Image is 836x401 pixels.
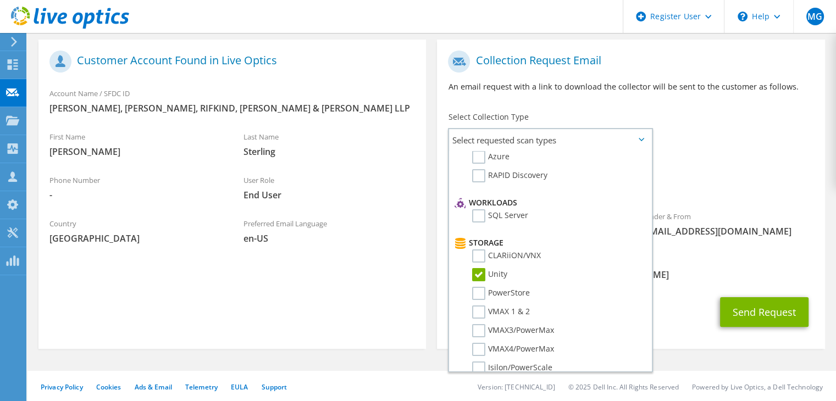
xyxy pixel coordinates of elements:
[472,324,554,337] label: VMAX3/PowerMax
[437,205,631,243] div: To
[452,196,646,209] li: Workloads
[472,343,554,356] label: VMAX4/PowerMax
[38,169,232,207] div: Phone Number
[49,232,222,244] span: [GEOGRAPHIC_DATA]
[49,146,222,158] span: [PERSON_NAME]
[472,151,510,164] label: Azure
[449,129,651,151] span: Select requested scan types
[568,382,679,392] li: © 2025 Dell Inc. All Rights Reserved
[806,8,824,25] span: MG
[232,212,427,250] div: Preferred Email Language
[261,382,287,392] a: Support
[472,209,528,222] label: SQL Server
[232,125,427,163] div: Last Name
[49,102,415,114] span: [PERSON_NAME], [PERSON_NAME], RIFKIND, [PERSON_NAME] & [PERSON_NAME] LLP
[231,382,248,392] a: EULA
[472,249,541,263] label: CLARiiON/VNX
[38,125,232,163] div: First Name
[49,51,409,73] h1: Customer Account Found in Live Optics
[478,382,555,392] li: Version: [TECHNICAL_ID]
[437,155,824,199] div: Requested Collections
[472,305,530,319] label: VMAX 1 & 2
[185,382,218,392] a: Telemetry
[472,361,552,375] label: Isilon/PowerScale
[243,146,416,158] span: Sterling
[232,169,427,207] div: User Role
[642,225,814,237] span: [EMAIL_ADDRESS][DOMAIN_NAME]
[448,112,528,122] label: Select Collection Type
[452,236,646,249] li: Storage
[38,212,232,250] div: Country
[41,382,83,392] a: Privacy Policy
[243,232,416,244] span: en-US
[38,82,426,120] div: Account Name / SFDC ID
[472,268,507,281] label: Unity
[437,248,824,286] div: CC & Reply To
[720,297,809,327] button: Send Request
[96,382,121,392] a: Cookies
[692,382,823,392] li: Powered by Live Optics, a Dell Technology
[631,205,825,243] div: Sender & From
[448,51,808,73] h1: Collection Request Email
[738,12,748,21] svg: \n
[135,382,172,392] a: Ads & Email
[448,81,813,93] p: An email request with a link to download the collector will be sent to the customer as follows.
[49,189,222,201] span: -
[472,169,547,182] label: RAPID Discovery
[472,287,530,300] label: PowerStore
[243,189,416,201] span: End User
